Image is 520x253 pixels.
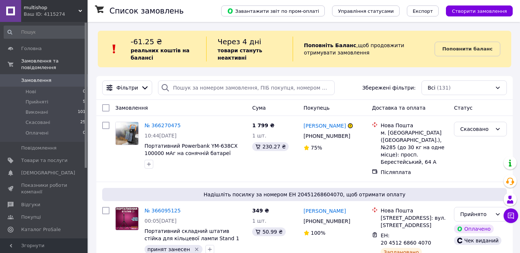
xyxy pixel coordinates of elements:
span: Покупці [21,214,41,220]
span: Через 4 дні [217,37,261,46]
span: -61.25 ₴ [131,37,162,46]
b: реальних коштів на балансі [131,48,189,61]
span: 1 шт. [252,133,266,139]
div: Прийнято [460,210,492,218]
span: Експорт [413,8,433,14]
span: Головна [21,45,42,52]
b: товари стануть неактивні [217,48,262,61]
button: Управління статусами [332,5,400,16]
button: Експорт [407,5,439,16]
span: Створити замовлення [452,8,507,14]
span: 0 [83,88,85,95]
b: Поповнити баланс [442,46,493,52]
span: 101 [78,109,85,116]
b: Поповніть Баланс [304,42,357,48]
img: Фото товару [116,122,138,145]
span: Доставка та оплата [372,105,425,111]
span: Збережені фільтри: [362,84,416,91]
h1: Список замовлень [109,7,184,15]
a: [PERSON_NAME] [304,207,346,215]
span: ЕН: 20 4512 6860 4070 [381,233,431,246]
div: , щоб продовжити отримувати замовлення [293,37,435,61]
button: Створити замовлення [446,5,513,16]
span: Cума [252,105,266,111]
a: [PERSON_NAME] [304,122,346,129]
span: Замовлення [115,105,148,111]
a: Створити замовлення [439,8,513,14]
div: м. [GEOGRAPHIC_DATA] ([GEOGRAPHIC_DATA].), №285 (до 30 кг на одне місце): просп. Берестейський, 64 А [381,129,448,166]
span: 0 [83,130,85,136]
span: Нові [26,88,36,95]
span: Каталог ProSale [21,226,61,233]
div: Оплачено [454,224,493,233]
span: Скасовані [26,119,50,126]
div: Ваш ID: 4115274 [24,11,88,18]
div: Післяплата [381,169,448,176]
span: Товари та послуги [21,157,68,164]
span: (131) [437,85,451,91]
span: Всі [428,84,435,91]
div: [STREET_ADDRESS]: вул. [STREET_ADDRESS] [381,214,448,229]
span: 349 ₴ [252,208,269,214]
div: Чек виданий [454,236,501,245]
span: 100% [311,230,326,236]
input: Пошук за номером замовлення, ПІБ покупця, номером телефону, Email, номером накладної [158,80,335,95]
span: 00:05[DATE] [145,218,177,224]
span: Завантажити звіт по пром-оплаті [227,8,319,14]
span: Відгуки [21,201,40,208]
div: 230.27 ₴ [252,142,289,151]
span: 75% [311,145,322,151]
a: № 366095125 [145,208,181,214]
span: 1 799 ₴ [252,122,274,128]
a: Портативний Powerbank YM-638CX 100000 мАг на сонячній батареї повербанк потужний переносний акуму... [145,143,238,171]
div: Нова Пошта [381,207,448,214]
span: Прийняті [26,99,48,105]
a: Поповнити баланс [435,42,500,56]
span: Виконані [26,109,48,116]
a: Фото товару [115,207,139,230]
span: Показники роботи компанії [21,182,68,195]
span: Замовлення [21,77,51,84]
div: Нова Пошта [381,122,448,129]
span: 1 шт. [252,218,266,224]
span: Надішліть посилку за номером ЕН 20451268604070, щоб отримати оплату [105,191,504,198]
span: Фільтри [116,84,138,91]
img: :exclamation: [109,44,120,54]
a: Фото товару [115,122,139,145]
span: Управління статусами [338,8,394,14]
div: [PHONE_NUMBER] [302,131,352,141]
span: multishop [24,4,78,11]
span: Покупець [304,105,330,111]
span: Статус [454,105,473,111]
span: [DEMOGRAPHIC_DATA] [21,170,75,176]
span: Повідомлення [21,145,57,151]
div: 50.99 ₴ [252,227,285,236]
svg: Видалити мітку [194,246,200,252]
span: 25 [80,119,85,126]
span: Замовлення та повідомлення [21,58,88,71]
input: Пошук [4,26,86,39]
span: принят занесен [147,246,190,252]
img: Фото товару [116,207,138,230]
span: Оплачені [26,130,49,136]
div: Скасовано [460,125,492,133]
button: Чат з покупцем [504,208,518,223]
div: [PHONE_NUMBER] [302,216,352,226]
button: Завантажити звіт по пром-оплаті [221,5,325,16]
span: 10:44[DATE] [145,133,177,139]
a: № 366270475 [145,122,181,128]
span: 5 [83,99,85,105]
